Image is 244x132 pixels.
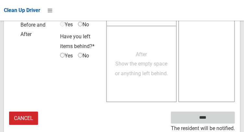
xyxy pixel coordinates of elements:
[9,112,38,125] a: Cancel
[115,51,168,77] span: After Show the empty space or anything left behind.
[78,20,89,30] span: No
[78,51,89,61] span: No
[60,20,73,30] span: Yes
[11,10,57,39] span: Oversize - Before and After
[4,7,40,13] span: Clean Up Driver
[4,6,40,15] a: Clean Up Driver
[60,33,95,49] span: Have you left items behind?*
[60,51,73,61] span: Yes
